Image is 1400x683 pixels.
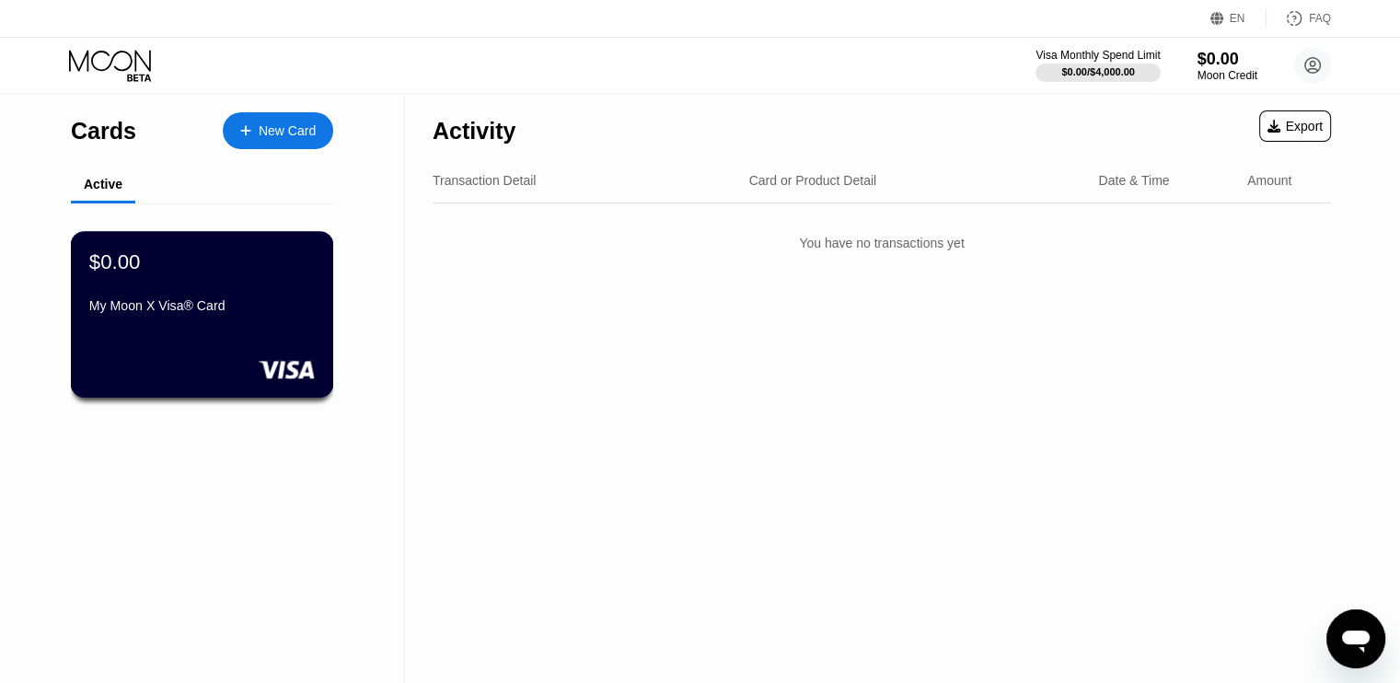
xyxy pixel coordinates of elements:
[1210,9,1267,28] div: EN
[749,173,877,188] div: Card or Product Detail
[72,232,332,397] div: $0.00My Moon X Visa® Card
[1326,609,1385,668] iframe: Button to launch messaging window, conversation in progress
[89,298,315,313] div: My Moon X Visa® Card
[223,112,333,149] div: New Card
[71,118,136,145] div: Cards
[433,118,515,145] div: Activity
[433,173,536,188] div: Transaction Detail
[1247,173,1291,188] div: Amount
[1061,66,1135,77] div: $0.00 / $4,000.00
[1098,173,1169,188] div: Date & Time
[1267,9,1331,28] div: FAQ
[1309,12,1331,25] div: FAQ
[1198,50,1257,82] div: $0.00Moon Credit
[433,217,1331,269] div: You have no transactions yet
[89,249,141,273] div: $0.00
[84,177,122,191] div: Active
[1036,49,1160,62] div: Visa Monthly Spend Limit
[1036,49,1160,82] div: Visa Monthly Spend Limit$0.00/$4,000.00
[1230,12,1245,25] div: EN
[1198,69,1257,82] div: Moon Credit
[1267,119,1323,133] div: Export
[1259,110,1331,142] div: Export
[259,123,316,139] div: New Card
[1198,50,1257,69] div: $0.00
